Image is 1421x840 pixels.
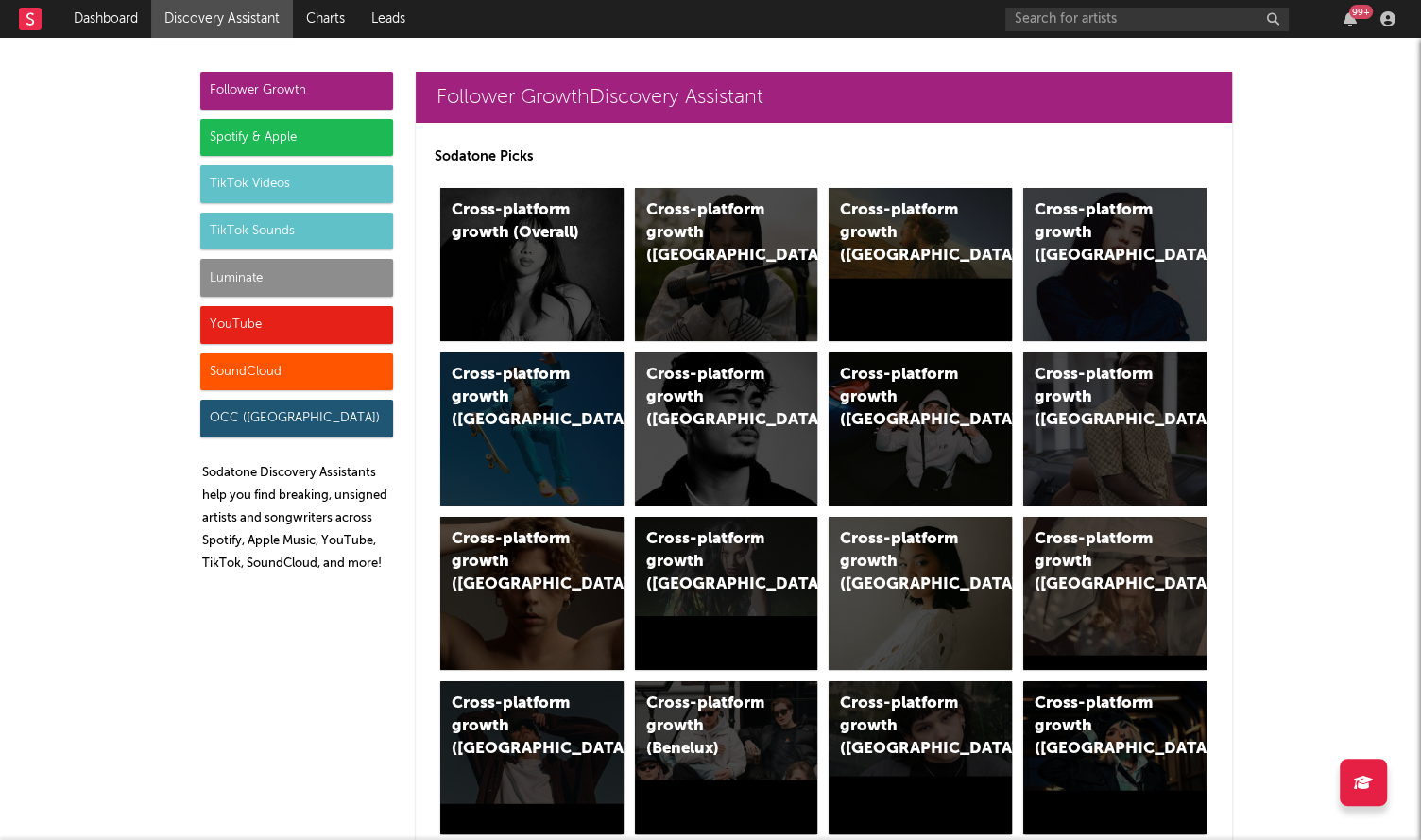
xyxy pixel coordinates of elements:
[1023,188,1207,341] a: Cross-platform growth ([GEOGRAPHIC_DATA])
[202,462,393,575] p: Sodatone Discovery Assistants help you find breaking, unsigned artists and songwriters across Spo...
[646,693,775,761] div: Cross-platform growth (Benelux)
[840,364,968,432] div: Cross-platform growth ([GEOGRAPHIC_DATA]/GSA)
[1035,364,1163,432] div: Cross-platform growth ([GEOGRAPHIC_DATA])
[452,693,580,761] div: Cross-platform growth ([GEOGRAPHIC_DATA])
[440,517,624,670] a: Cross-platform growth ([GEOGRAPHIC_DATA])
[452,364,580,432] div: Cross-platform growth ([GEOGRAPHIC_DATA])
[840,199,968,267] div: Cross-platform growth ([GEOGRAPHIC_DATA])
[452,199,580,245] div: Cross-platform growth (Overall)
[840,528,968,596] div: Cross-platform growth ([GEOGRAPHIC_DATA])
[200,165,393,203] div: TikTok Videos
[200,259,393,297] div: Luminate
[646,199,775,267] div: Cross-platform growth ([GEOGRAPHIC_DATA])
[1035,693,1163,761] div: Cross-platform growth ([GEOGRAPHIC_DATA])
[435,146,1213,168] p: Sodatone Picks
[829,517,1012,670] a: Cross-platform growth ([GEOGRAPHIC_DATA])
[829,352,1012,506] a: Cross-platform growth ([GEOGRAPHIC_DATA]/GSA)
[200,306,393,344] div: YouTube
[440,352,624,506] a: Cross-platform growth ([GEOGRAPHIC_DATA])
[635,681,818,834] a: Cross-platform growth (Benelux)
[440,188,624,341] a: Cross-platform growth (Overall)
[646,528,775,596] div: Cross-platform growth ([GEOGRAPHIC_DATA])
[200,400,393,437] div: OCC ([GEOGRAPHIC_DATA])
[200,119,393,157] div: Spotify & Apple
[646,364,775,432] div: Cross-platform growth ([GEOGRAPHIC_DATA])
[200,72,393,110] div: Follower Growth
[635,517,818,670] a: Cross-platform growth ([GEOGRAPHIC_DATA])
[440,681,624,834] a: Cross-platform growth ([GEOGRAPHIC_DATA])
[1023,517,1207,670] a: Cross-platform growth ([GEOGRAPHIC_DATA])
[1023,681,1207,834] a: Cross-platform growth ([GEOGRAPHIC_DATA])
[840,693,968,761] div: Cross-platform growth ([GEOGRAPHIC_DATA])
[1005,8,1289,31] input: Search for artists
[1035,199,1163,267] div: Cross-platform growth ([GEOGRAPHIC_DATA])
[635,352,818,506] a: Cross-platform growth ([GEOGRAPHIC_DATA])
[829,188,1012,341] a: Cross-platform growth ([GEOGRAPHIC_DATA])
[1349,5,1373,19] div: 99 +
[1344,11,1357,26] button: 99+
[200,353,393,391] div: SoundCloud
[635,188,818,341] a: Cross-platform growth ([GEOGRAPHIC_DATA])
[829,681,1012,834] a: Cross-platform growth ([GEOGRAPHIC_DATA])
[200,213,393,250] div: TikTok Sounds
[416,72,1232,123] a: Follower GrowthDiscovery Assistant
[1023,352,1207,506] a: Cross-platform growth ([GEOGRAPHIC_DATA])
[1035,528,1163,596] div: Cross-platform growth ([GEOGRAPHIC_DATA])
[452,528,580,596] div: Cross-platform growth ([GEOGRAPHIC_DATA])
